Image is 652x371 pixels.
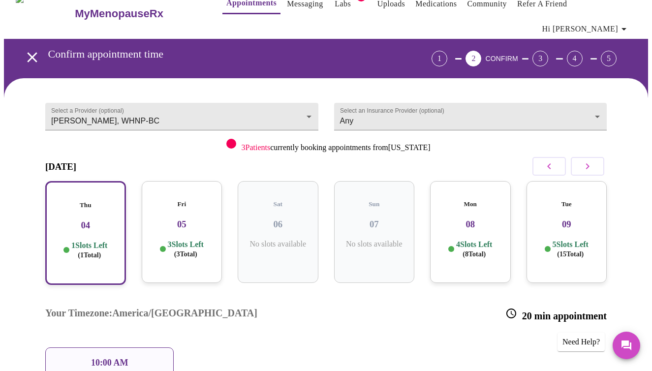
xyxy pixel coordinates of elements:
p: currently booking appointments from [US_STATE] [241,143,430,152]
p: 4 Slots Left [456,240,492,259]
p: 1 Slots Left [71,241,107,260]
p: No slots available [246,240,310,248]
div: 2 [466,51,481,66]
h5: Sun [342,200,407,208]
div: Any [334,103,607,130]
button: Hi [PERSON_NAME] [538,19,634,39]
span: 3 Patients [241,143,270,152]
p: 5 Slots Left [553,240,589,259]
span: CONFIRM [485,55,518,62]
h3: 04 [54,220,117,231]
p: No slots available [342,240,407,248]
div: 3 [532,51,548,66]
h5: Mon [438,200,503,208]
p: 3 Slots Left [168,240,204,259]
h3: 07 [342,219,407,230]
div: Need Help? [558,333,605,351]
div: 5 [601,51,617,66]
span: ( 15 Total) [557,250,584,258]
span: ( 8 Total) [463,250,486,258]
h3: 06 [246,219,310,230]
h3: Confirm appointment time [48,48,377,61]
span: ( 3 Total) [174,250,197,258]
h5: Tue [534,200,599,208]
h3: 09 [534,219,599,230]
p: 10:00 AM [91,358,128,368]
h3: 05 [150,219,215,230]
button: Messages [613,332,640,359]
h3: Your Timezone: America/[GEOGRAPHIC_DATA] [45,308,257,322]
div: 1 [432,51,447,66]
span: Hi [PERSON_NAME] [542,22,630,36]
h5: Sat [246,200,310,208]
button: open drawer [18,43,47,72]
div: 4 [567,51,583,66]
h3: 08 [438,219,503,230]
div: [PERSON_NAME], WHNP-BC [45,103,318,130]
h3: 20 min appointment [505,308,607,322]
h3: [DATE] [45,161,76,172]
span: ( 1 Total) [78,251,101,259]
h5: Fri [150,200,215,208]
h3: MyMenopauseRx [75,7,163,20]
h5: Thu [54,201,117,209]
